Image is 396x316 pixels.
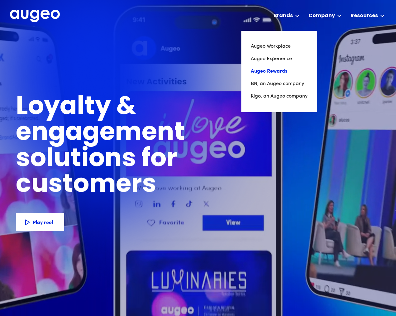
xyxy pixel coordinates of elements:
a: Kigo, an Augeo company [250,90,307,103]
div: Company [308,12,335,20]
img: Augeo's full logo in white. [10,10,60,22]
nav: Brands [241,31,317,112]
div: Brands [273,12,293,20]
a: home [10,10,60,23]
div: Resources [350,12,378,20]
a: Augeo Workplace [250,40,307,53]
a: Augeo Rewards [250,65,307,78]
a: Augeo Experience [250,53,307,65]
a: BN, an Augeo company [250,78,307,90]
